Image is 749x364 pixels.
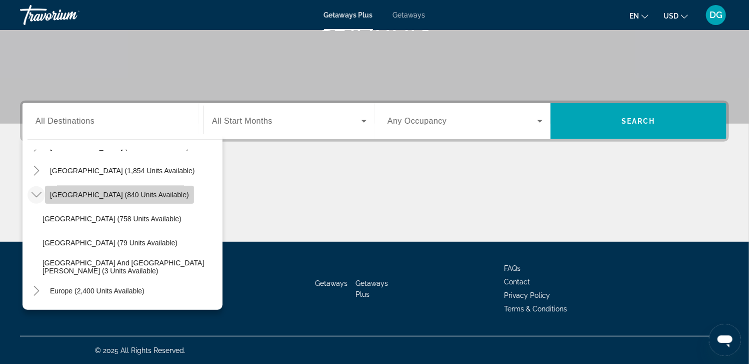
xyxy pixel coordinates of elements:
[42,215,181,223] span: [GEOGRAPHIC_DATA] (758 units available)
[663,12,678,20] span: USD
[504,305,567,313] a: Terms & Conditions
[50,167,194,175] span: [GEOGRAPHIC_DATA] (1,854 units available)
[27,162,45,180] button: Toggle Canada (1,854 units available)
[709,10,722,20] span: DG
[42,259,217,275] span: [GEOGRAPHIC_DATA] and [GEOGRAPHIC_DATA][PERSON_NAME] (3 units available)
[45,186,194,204] button: [GEOGRAPHIC_DATA] (840 units available)
[20,2,120,28] a: Travorium
[709,324,741,356] iframe: Button to launch messaging window
[212,117,272,125] span: All Start Months
[37,258,222,276] button: [GEOGRAPHIC_DATA] and [GEOGRAPHIC_DATA][PERSON_NAME] (3 units available)
[27,138,45,156] button: Toggle Mexico (881 units available)
[27,282,45,300] button: Toggle Europe (2,400 units available)
[27,186,45,204] button: Toggle Caribbean & Atlantic Islands (840 units available)
[45,282,149,300] button: Europe (2,400 units available)
[35,117,94,125] span: All Destinations
[663,9,688,23] button: Change currency
[621,117,655,125] span: Search
[45,162,199,180] button: [GEOGRAPHIC_DATA] (1,854 units available)
[703,5,729,26] button: User Menu
[504,264,520,272] a: FAQs
[324,11,373,19] a: Getaways Plus
[95,346,185,354] span: © 2025 All Rights Reserved.
[356,279,388,298] a: Getaways Plus
[45,138,194,156] button: [GEOGRAPHIC_DATA] (881 units available)
[50,287,144,295] span: Europe (2,400 units available)
[504,291,550,299] a: Privacy Policy
[629,9,648,23] button: Change language
[37,234,222,252] button: [GEOGRAPHIC_DATA] (79 units available)
[315,279,348,287] a: Getaways
[393,11,425,19] a: Getaways
[629,12,639,20] span: en
[50,191,189,199] span: [GEOGRAPHIC_DATA] (840 units available)
[504,278,530,286] a: Contact
[37,210,222,228] button: [GEOGRAPHIC_DATA] (758 units available)
[42,239,177,247] span: [GEOGRAPHIC_DATA] (79 units available)
[387,117,447,125] span: Any Occupancy
[550,103,726,139] button: Search
[22,103,726,139] div: Search widget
